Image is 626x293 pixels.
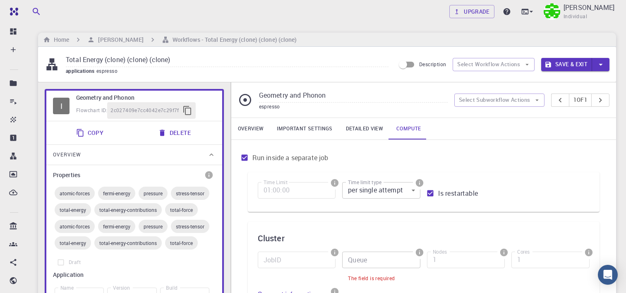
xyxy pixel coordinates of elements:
h6: Properties [53,171,80,180]
div: Open Intercom Messenger [598,265,618,285]
h6: [PERSON_NAME] [95,35,143,44]
div: pager [551,94,609,107]
span: total-energy-contributions [94,240,162,246]
span: Flowchart ID: [76,107,107,113]
label: Name [60,284,74,291]
label: Time Limit [264,179,288,186]
img: Gurunath Nandkumar [544,3,560,20]
span: stress-tensor [171,190,209,197]
button: 1of1 [569,94,592,107]
div: I [53,98,70,114]
span: pressure [139,223,168,230]
span: Individual [564,12,587,21]
button: info [328,176,341,190]
span: total-force [165,207,198,213]
span: fermi-energy [98,223,135,230]
span: total-energy [55,207,91,213]
span: pressure [139,190,168,197]
button: info [413,176,426,190]
label: Version [113,284,130,291]
span: Overview [53,148,81,161]
h6: Cluster [258,232,590,245]
span: atomic-forces [55,223,95,230]
button: info [582,246,595,259]
img: logo [7,7,18,16]
span: espresso [96,67,121,74]
span: stress-tensor [171,223,209,230]
button: Copy [71,125,110,141]
div: per single attempt [342,182,420,199]
button: info [497,246,511,259]
nav: breadcrumb [41,35,299,44]
h6: Home [50,35,69,44]
span: Description [419,61,446,67]
span: Run inside a separate job [252,153,329,163]
a: Upgrade [449,5,494,18]
span: espresso [259,103,280,110]
a: Detailed view [339,118,390,139]
button: Save & Exit [541,58,592,71]
span: total-energy [55,240,91,246]
span: atomic-forces [55,190,95,197]
label: Cores [517,248,530,255]
label: Time limit type [348,179,381,186]
div: Overview [46,145,222,165]
a: Important settings [270,118,339,139]
span: 2c027409e7cc4042e7c29f7f [110,106,179,115]
p: [PERSON_NAME] [564,2,614,12]
span: total-force [165,240,198,246]
label: Build [166,284,177,291]
div: The field is required [348,274,395,283]
span: fermi-energy [98,190,135,197]
a: Overview [231,118,271,139]
h6: Application [53,270,211,279]
span: applications [66,67,96,74]
button: Delete [153,125,197,141]
button: Select Subworkflow Actions [454,94,545,107]
a: Compute [390,118,427,139]
button: info [328,246,341,259]
h6: Workflows - Total Energy (clone) (clone) (clone) [169,35,297,44]
button: info [202,168,216,182]
label: Nodes [433,248,447,255]
h6: Geometry and Phonon [76,93,216,102]
button: info [413,246,426,259]
span: total-energy-contributions [94,207,162,213]
span: Draft [69,258,81,267]
span: Idle [53,98,70,114]
button: Select Workflow Actions [453,58,535,71]
span: Is restartable [438,188,478,198]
